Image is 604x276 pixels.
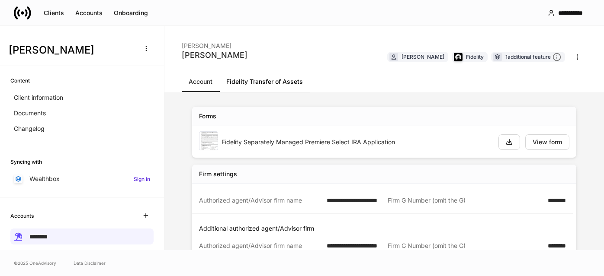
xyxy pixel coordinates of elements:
[10,121,154,136] a: Changelog
[134,175,150,183] h6: Sign in
[29,174,60,183] p: Wealthbox
[10,212,34,220] h6: Accounts
[114,10,148,16] div: Onboarding
[75,10,103,16] div: Accounts
[10,171,154,187] a: WealthboxSign in
[182,36,247,50] div: [PERSON_NAME]
[199,170,237,178] div: Firm settings
[14,93,63,102] p: Client information
[199,196,321,205] div: Authorized agent/Advisor firm name
[74,260,106,266] a: Data Disclaimer
[466,53,484,61] div: Fidelity
[199,112,216,121] div: Forms
[14,109,46,117] p: Documents
[388,196,543,205] div: Firm G Number (omit the G)
[199,224,573,233] p: Additional authorized agent/Advisor firm
[14,260,56,266] span: © 2025 OneAdvisory
[10,76,30,85] h6: Content
[525,134,569,150] button: View form
[182,71,219,92] a: Account
[10,158,42,166] h6: Syncing with
[182,50,247,60] div: [PERSON_NAME]
[70,6,108,20] button: Accounts
[44,10,64,16] div: Clients
[108,6,154,20] button: Onboarding
[402,53,444,61] div: [PERSON_NAME]
[388,241,543,251] div: Firm G Number (omit the G)
[10,90,154,105] a: Client information
[38,6,70,20] button: Clients
[14,124,45,133] p: Changelog
[222,138,492,146] div: Fidelity Separately Managed Premiere Select IRA Application
[9,43,134,57] h3: [PERSON_NAME]
[505,53,561,62] div: 1 additional feature
[219,71,310,92] a: Fidelity Transfer of Assets
[533,139,562,145] div: View form
[199,241,321,250] div: Authorized agent/Advisor firm name
[10,105,154,121] a: Documents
